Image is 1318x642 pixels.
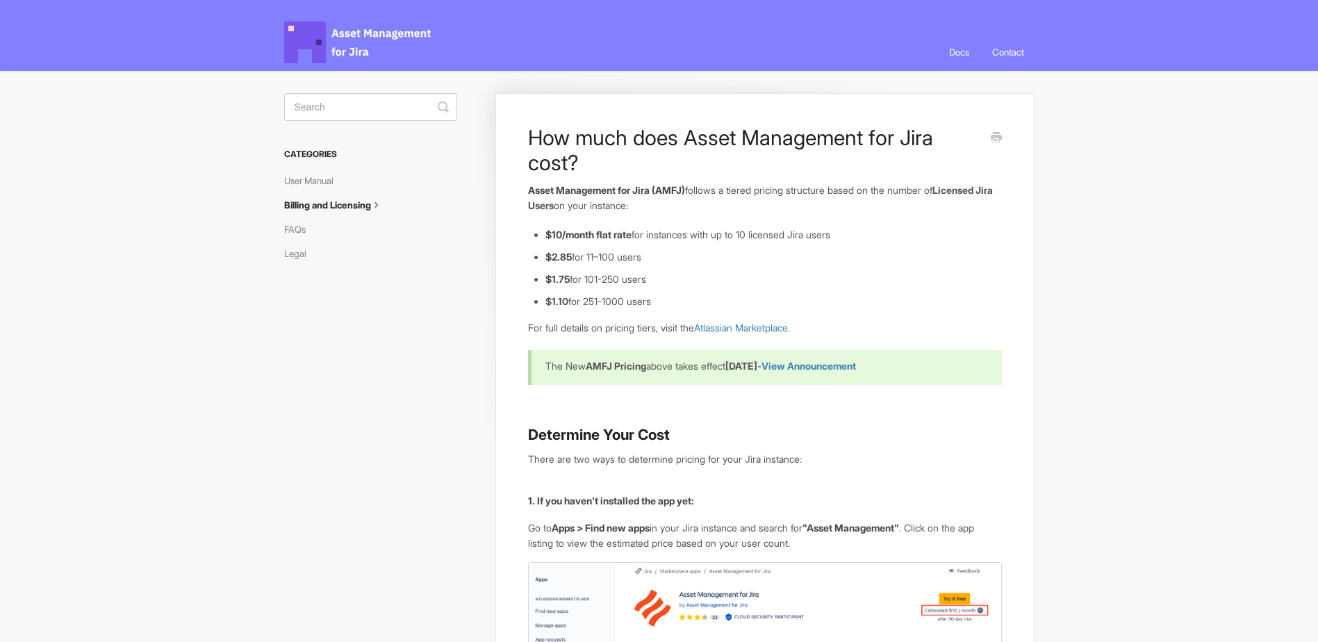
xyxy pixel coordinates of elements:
[284,93,457,121] input: Search
[586,360,646,372] b: AMFJ Pricing
[528,183,1001,213] p: follows a tiered pricing structure based on the number of on your instance:
[545,273,570,285] strong: $1.75
[802,522,899,534] strong: "Asset Management"
[761,360,856,372] a: View Announcement
[528,184,685,196] strong: Asset Management for Jira (AMFJ)
[545,272,1001,287] li: for 101-250 users
[284,242,317,265] a: Legal
[725,360,757,372] b: [DATE]
[545,251,572,263] strong: $2.85
[545,294,1001,309] li: for 251-1000 users
[528,520,1001,550] p: Go to in your Jira instance and search for . Click on the app listing to view the estimated price...
[528,425,1001,445] h3: Determine Your Cost
[284,170,344,192] a: User Manual
[545,249,1001,265] li: for 11–100 users
[545,295,568,307] b: $1.10
[528,495,694,507] strong: 1. If you haven't installed the app yet:
[991,131,1002,146] a: Print this Article
[528,125,980,175] h1: How much does Asset Management for Jira cost?
[694,322,788,334] a: Atlassian Marketplace
[284,142,457,167] h3: Categories
[552,522,650,534] strong: Apps > Find new apps
[284,218,316,240] a: FAQs
[545,359,984,374] p: The New above takes effect -
[528,184,993,211] b: Licensed Jira Users
[982,33,1035,71] a: Contact
[545,227,1001,242] li: for instances with up to 10 licensed Jira users
[528,320,1001,336] p: For full details on pricing tiers, visit the .
[284,194,394,216] a: Billing and Licensing
[284,22,433,63] span: Asset Management for Jira Docs
[528,452,1001,467] p: There are two ways to determine pricing for your Jira instance:
[939,33,980,71] a: Docs
[545,229,632,240] strong: $10/month flat rate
